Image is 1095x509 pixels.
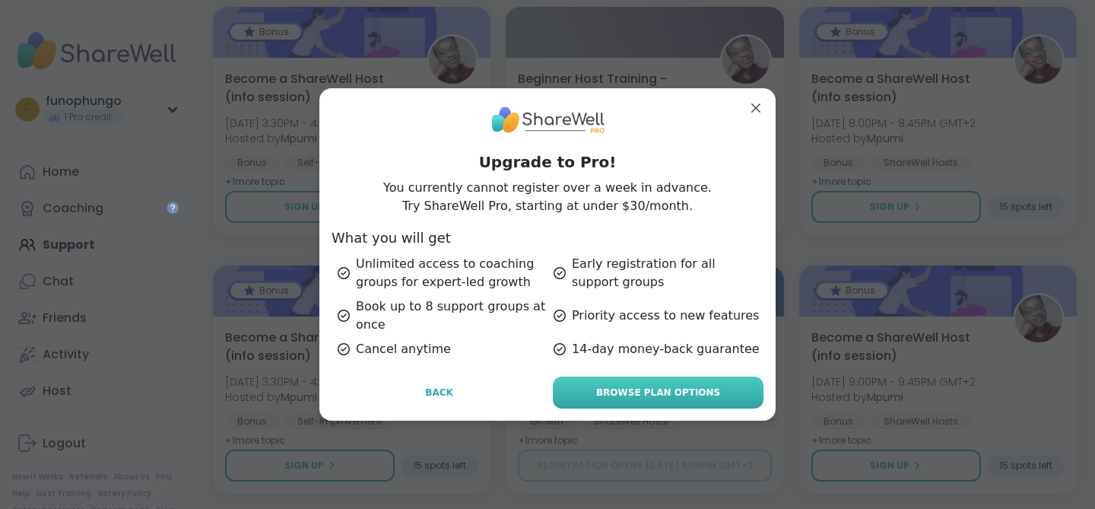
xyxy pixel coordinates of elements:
p: You currently cannot register over a week in advance. Try ShareWell Pro, starting at under $30/mo... [383,179,712,215]
div: Book up to 8 support groups at once [338,297,547,334]
a: Browse Plan Options [553,377,763,409]
div: Early registration for all support groups [554,255,763,291]
div: Unlimited access to coaching groups for expert-led growth [338,255,547,291]
iframe: Spotlight [167,202,179,214]
button: Back [332,377,547,409]
div: Priority access to new features [554,297,763,334]
span: Back [425,386,453,399]
span: Browse Plan Options [596,386,720,399]
div: Cancel anytime [338,340,547,358]
h1: Upgrade to Pro! [332,151,763,173]
div: 14-day money-back guarantee [554,340,763,358]
img: ShareWell Logo [490,100,605,139]
h3: What you will get [332,227,763,249]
